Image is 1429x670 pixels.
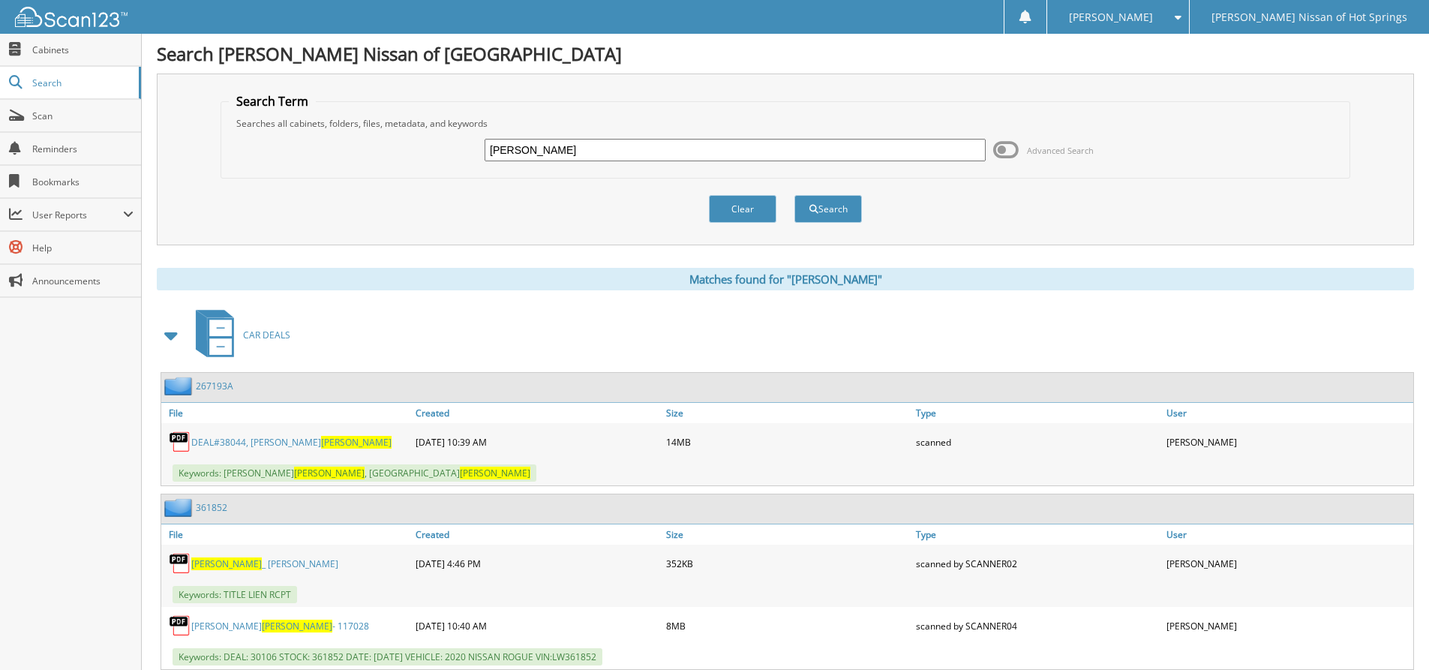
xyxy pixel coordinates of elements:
[794,195,862,223] button: Search
[32,143,134,155] span: Reminders
[161,524,412,545] a: File
[1354,598,1429,670] iframe: Chat Widget
[173,586,297,603] span: Keywords: TITLE LIEN RCPT
[229,117,1342,130] div: Searches all cabinets, folders, files, metadata, and keywords
[32,110,134,122] span: Scan
[412,427,662,457] div: [DATE] 10:39 AM
[161,403,412,423] a: File
[412,548,662,578] div: [DATE] 4:46 PM
[662,403,913,423] a: Size
[169,552,191,575] img: PDF.png
[912,611,1163,641] div: scanned by SCANNER04
[196,501,227,514] a: 361852
[1027,145,1094,156] span: Advanced Search
[191,557,338,570] a: [PERSON_NAME]_ [PERSON_NAME]
[15,7,128,27] img: scan123-logo-white.svg
[1163,524,1413,545] a: User
[912,403,1163,423] a: Type
[191,557,262,570] span: [PERSON_NAME]
[32,176,134,188] span: Bookmarks
[169,614,191,637] img: PDF.png
[662,611,913,641] div: 8MB
[157,41,1414,66] h1: Search [PERSON_NAME] Nissan of [GEOGRAPHIC_DATA]
[912,548,1163,578] div: scanned by SCANNER02
[32,44,134,56] span: Cabinets
[173,648,602,665] span: Keywords: DEAL: 30106 STOCK: 361852 DATE: [DATE] VEHICLE: 2020 NISSAN ROGUE VIN:LW361852
[243,329,290,341] span: CAR DEALS
[32,77,131,89] span: Search
[32,242,134,254] span: Help
[229,93,316,110] legend: Search Term
[1163,611,1413,641] div: [PERSON_NAME]
[412,403,662,423] a: Created
[262,620,332,632] span: [PERSON_NAME]
[1163,427,1413,457] div: [PERSON_NAME]
[191,620,369,632] a: [PERSON_NAME][PERSON_NAME]- 117028
[164,377,196,395] img: folder2.png
[662,548,913,578] div: 352KB
[1163,403,1413,423] a: User
[1211,13,1407,22] span: [PERSON_NAME] Nissan of Hot Springs
[460,467,530,479] span: [PERSON_NAME]
[196,380,233,392] a: 267193A
[32,209,123,221] span: User Reports
[157,268,1414,290] div: Matches found for "[PERSON_NAME]"
[173,464,536,482] span: Keywords: [PERSON_NAME] , [GEOGRAPHIC_DATA]
[294,467,365,479] span: [PERSON_NAME]
[412,524,662,545] a: Created
[662,427,913,457] div: 14MB
[412,611,662,641] div: [DATE] 10:40 AM
[709,195,776,223] button: Clear
[1069,13,1153,22] span: [PERSON_NAME]
[662,524,913,545] a: Size
[32,275,134,287] span: Announcements
[191,436,392,449] a: DEAL#38044, [PERSON_NAME][PERSON_NAME]
[321,436,392,449] span: [PERSON_NAME]
[187,305,290,365] a: CAR DEALS
[912,427,1163,457] div: scanned
[169,431,191,453] img: PDF.png
[912,524,1163,545] a: Type
[1163,548,1413,578] div: [PERSON_NAME]
[164,498,196,517] img: folder2.png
